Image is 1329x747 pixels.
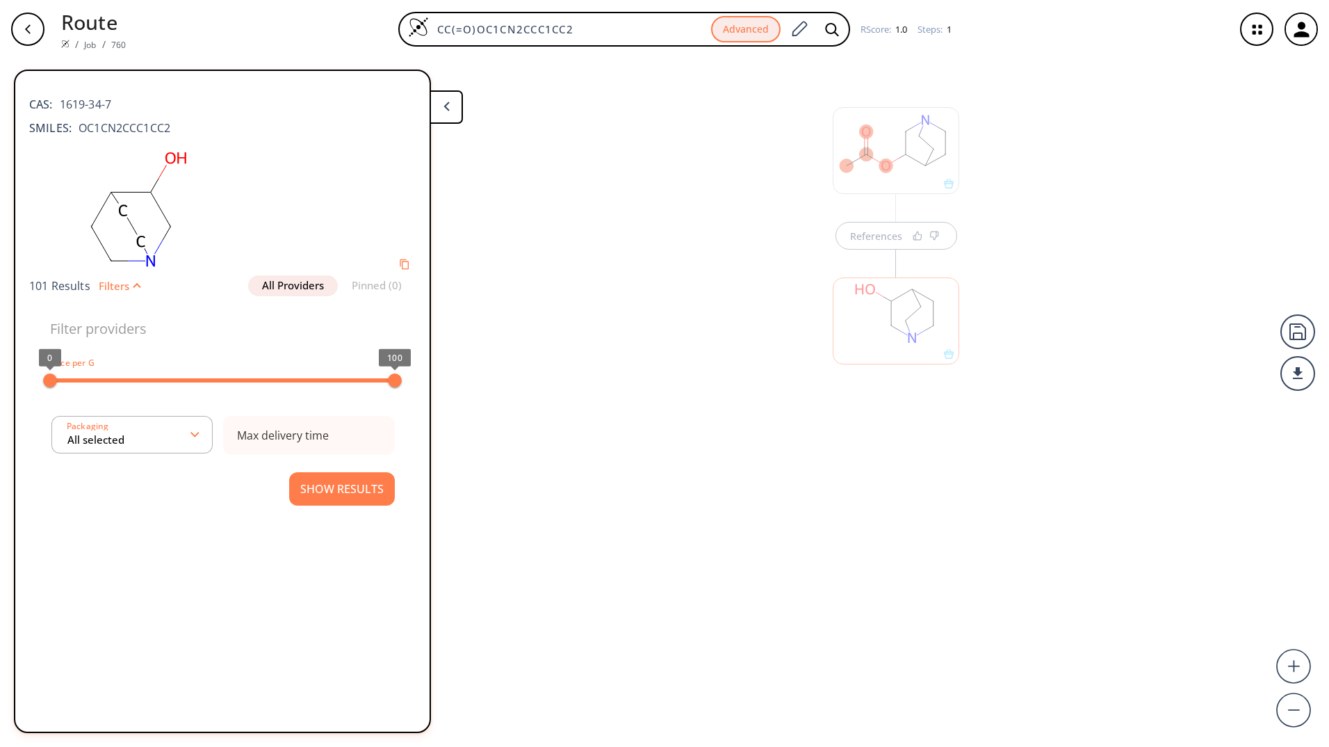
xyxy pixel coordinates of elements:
[47,352,52,364] span: 0
[338,275,416,296] button: Pinned (0)
[408,17,429,38] img: Logo Spaya
[429,22,711,36] input: Enter SMILES
[711,16,781,43] button: Advanced
[248,275,338,296] button: All Providers
[111,39,126,51] a: 760
[945,23,952,35] span: 1
[72,120,170,136] span: OC1CN2CCC1CC2
[918,25,952,34] div: Steps :
[393,253,416,275] button: Copy to clipboard
[50,357,95,369] span: Price per G
[75,37,79,51] li: /
[29,278,90,294] span: 101 Results
[50,322,395,336] div: Filter providers
[893,23,907,35] span: 1.0
[84,39,96,51] a: Job
[61,7,126,37] p: Route
[29,96,53,113] b: CAS:
[61,40,70,48] img: Spaya logo
[63,422,108,431] label: Packaging
[387,352,402,364] span: 100
[102,37,106,51] li: /
[861,25,907,34] div: RScore :
[237,430,329,441] div: Max delivery time
[90,281,140,291] button: Filters
[289,472,395,506] button: Show Results
[29,143,245,275] svg: OC1CN2CCC1CC2
[29,120,72,136] b: SMILES:
[53,96,111,113] span: 1619-34-7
